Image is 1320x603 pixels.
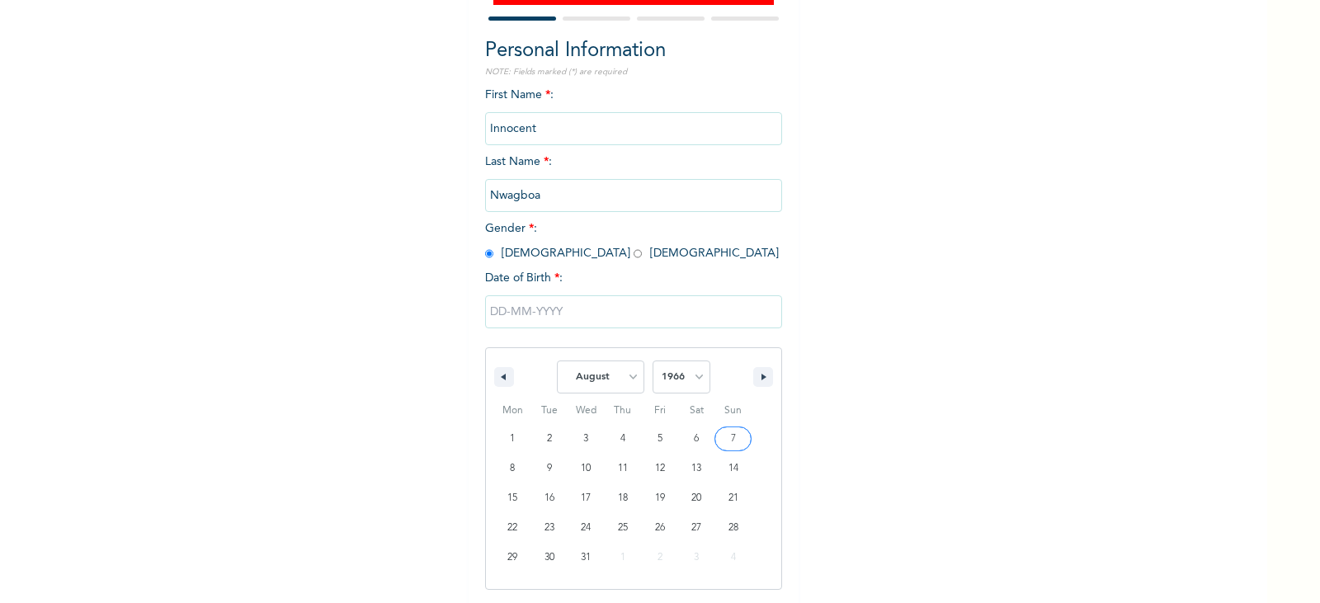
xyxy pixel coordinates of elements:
span: 4 [620,424,625,454]
span: 29 [507,543,517,572]
button: 17 [568,483,605,513]
button: 6 [678,424,715,454]
button: 22 [494,513,531,543]
span: 31 [581,543,591,572]
span: 1 [510,424,515,454]
button: 26 [641,513,678,543]
span: Sat [678,398,715,424]
input: DD-MM-YYYY [485,295,782,328]
button: 27 [678,513,715,543]
span: 16 [544,483,554,513]
span: 21 [728,483,738,513]
button: 13 [678,454,715,483]
span: 28 [728,513,738,543]
span: 3 [583,424,588,454]
h2: Personal Information [485,36,782,66]
span: Wed [568,398,605,424]
span: Last Name : [485,156,782,201]
button: 23 [531,513,568,543]
span: 7 [731,424,736,454]
span: 6 [694,424,699,454]
span: 20 [691,483,701,513]
input: Enter your last name [485,179,782,212]
span: Sun [714,398,752,424]
span: Tue [531,398,568,424]
span: 15 [507,483,517,513]
button: 21 [714,483,752,513]
span: 18 [618,483,628,513]
button: 5 [641,424,678,454]
button: 1 [494,424,531,454]
button: 30 [531,543,568,572]
button: 19 [641,483,678,513]
button: 18 [605,483,642,513]
p: NOTE: Fields marked (*) are required [485,66,782,78]
button: 12 [641,454,678,483]
span: Gender : [DEMOGRAPHIC_DATA] [DEMOGRAPHIC_DATA] [485,223,779,259]
span: 9 [547,454,552,483]
span: 25 [618,513,628,543]
span: 24 [581,513,591,543]
span: 30 [544,543,554,572]
button: 10 [568,454,605,483]
button: 16 [531,483,568,513]
span: 17 [581,483,591,513]
button: 25 [605,513,642,543]
button: 28 [714,513,752,543]
button: 29 [494,543,531,572]
span: 10 [581,454,591,483]
button: 14 [714,454,752,483]
span: 26 [655,513,665,543]
button: 31 [568,543,605,572]
button: 7 [714,424,752,454]
input: Enter your first name [485,112,782,145]
button: 2 [531,424,568,454]
span: 2 [547,424,552,454]
button: 20 [678,483,715,513]
span: 23 [544,513,554,543]
span: Date of Birth : [485,270,563,287]
span: Thu [605,398,642,424]
span: 12 [655,454,665,483]
span: 19 [655,483,665,513]
span: 11 [618,454,628,483]
span: 5 [658,424,662,454]
button: 24 [568,513,605,543]
button: 3 [568,424,605,454]
span: 22 [507,513,517,543]
span: 13 [691,454,701,483]
button: 4 [605,424,642,454]
button: 8 [494,454,531,483]
span: 14 [728,454,738,483]
button: 9 [531,454,568,483]
span: First Name : [485,89,782,134]
span: Fri [641,398,678,424]
span: 8 [510,454,515,483]
button: 11 [605,454,642,483]
button: 15 [494,483,531,513]
span: 27 [691,513,701,543]
span: Mon [494,398,531,424]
